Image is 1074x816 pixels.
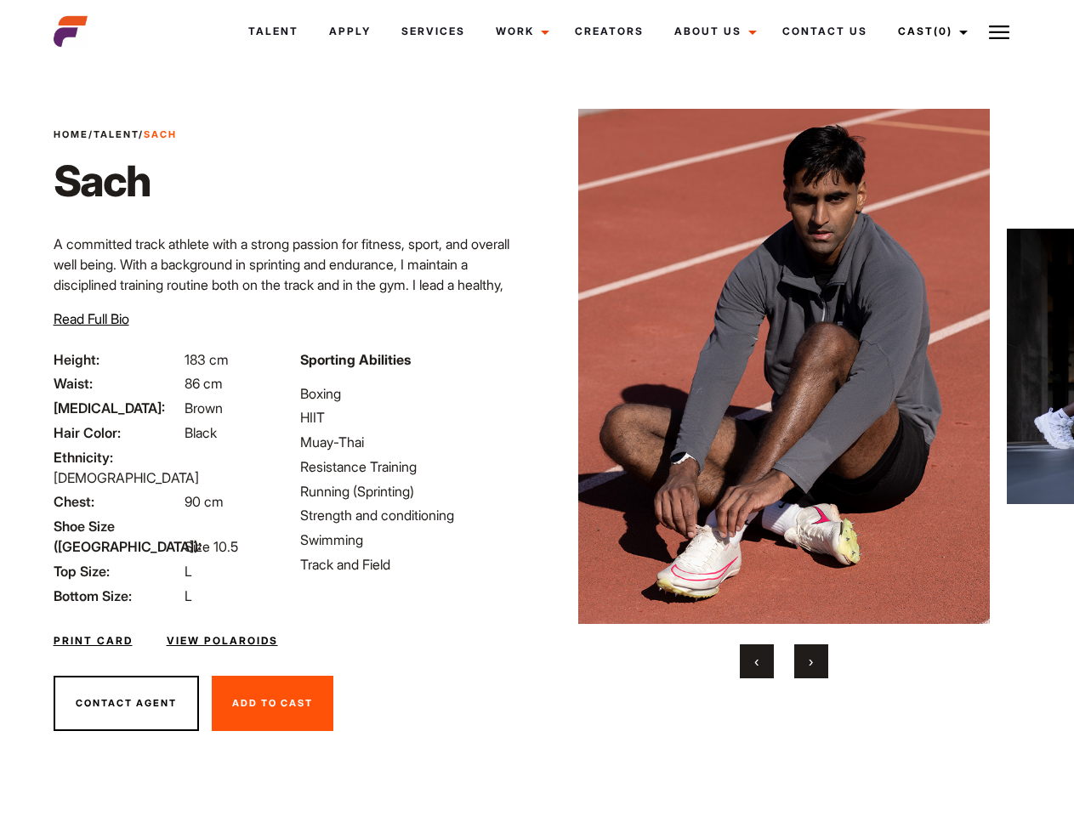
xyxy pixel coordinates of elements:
[54,422,181,443] span: Hair Color:
[54,349,181,370] span: Height:
[185,493,224,510] span: 90 cm
[185,351,229,368] span: 183 cm
[54,561,181,581] span: Top Size:
[94,128,139,140] a: Talent
[54,128,88,140] a: Home
[185,563,192,580] span: L
[767,8,883,54] a: Contact Us
[300,456,526,477] li: Resistance Training
[54,633,133,649] a: Print Card
[934,25,952,37] span: (0)
[754,653,759,670] span: Previous
[386,8,480,54] a: Services
[54,234,527,336] p: A committed track athlete with a strong passion for fitness, sport, and overall well being. With ...
[185,399,223,416] span: Brown
[54,309,129,329] button: Read Full Bio
[300,432,526,452] li: Muay-Thai
[659,8,767,54] a: About Us
[480,8,560,54] a: Work
[212,676,333,732] button: Add To Cast
[54,491,181,512] span: Chest:
[300,383,526,404] li: Boxing
[560,8,659,54] a: Creators
[54,516,181,557] span: Shoe Size ([GEOGRAPHIC_DATA]):
[314,8,386,54] a: Apply
[185,375,223,392] span: 86 cm
[54,676,199,732] button: Contact Agent
[300,554,526,575] li: Track and Field
[300,351,411,368] strong: Sporting Abilities
[300,505,526,525] li: Strength and conditioning
[185,424,217,441] span: Black
[54,469,199,486] span: [DEMOGRAPHIC_DATA]
[883,8,978,54] a: Cast(0)
[809,653,813,670] span: Next
[185,538,238,555] span: Size 10.5
[989,22,1009,42] img: Burger icon
[300,481,526,501] li: Running (Sprinting)
[300,530,526,550] li: Swimming
[144,128,177,140] strong: Sach
[300,407,526,428] li: HIIT
[232,697,313,709] span: Add To Cast
[54,447,181,467] span: Ethnicity:
[54,373,181,394] span: Waist:
[54,156,177,207] h1: Sach
[167,633,278,649] a: View Polaroids
[54,310,129,327] span: Read Full Bio
[233,8,314,54] a: Talent
[54,14,88,48] img: cropped-aefm-brand-fav-22-square.png
[54,398,181,418] span: [MEDICAL_DATA]:
[54,127,177,142] span: / /
[54,586,181,606] span: Bottom Size:
[185,587,192,604] span: L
